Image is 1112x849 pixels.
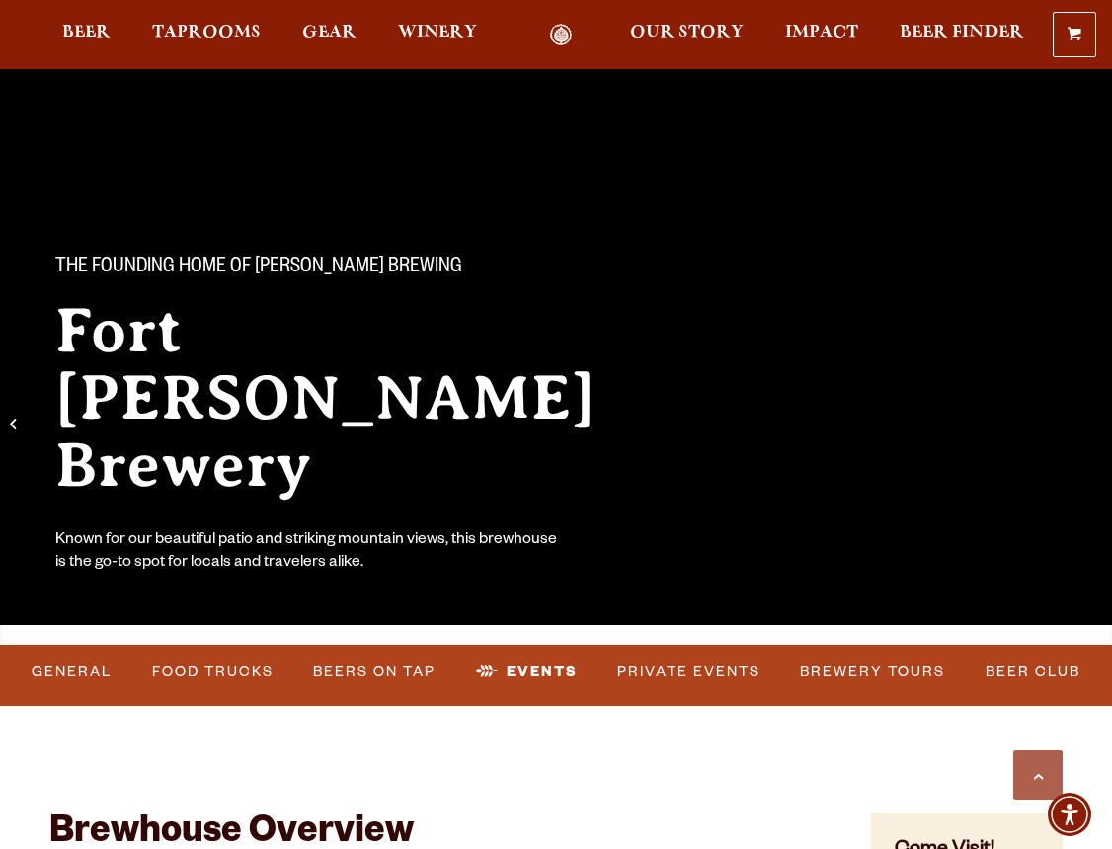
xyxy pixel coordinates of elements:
a: Gear [289,24,369,46]
a: Private Events [609,650,768,695]
span: Beer [62,25,111,40]
a: Beer Club [978,650,1088,695]
span: Our Story [630,25,744,40]
a: Our Story [617,24,756,46]
a: Taprooms [139,24,274,46]
a: Beer Finder [887,24,1037,46]
span: Gear [302,25,357,40]
span: Impact [785,25,858,40]
a: Odell Home [523,24,597,46]
div: Known for our beautiful patio and striking mountain views, this brewhouse is the go-to spot for l... [55,530,561,576]
span: Taprooms [152,25,261,40]
a: Winery [385,24,490,46]
a: Food Trucks [144,650,281,695]
span: Beer Finder [900,25,1024,40]
a: Events [468,650,586,695]
div: Accessibility Menu [1048,793,1091,836]
a: General [24,650,119,695]
a: Beers on Tap [305,650,443,695]
span: Winery [398,25,477,40]
a: Brewery Tours [792,650,953,695]
a: Beer [49,24,123,46]
a: Scroll to top [1013,750,1063,800]
a: Impact [772,24,871,46]
span: The Founding Home of [PERSON_NAME] Brewing [55,256,462,281]
h2: Fort [PERSON_NAME] Brewery [55,297,672,499]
